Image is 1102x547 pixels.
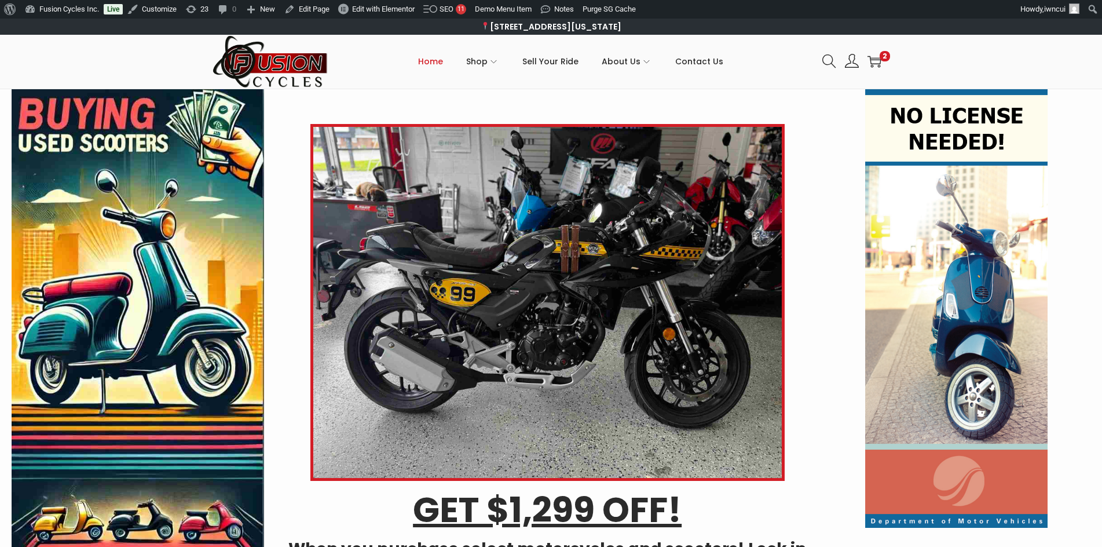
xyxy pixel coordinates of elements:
img: 📍 [481,22,489,30]
a: [STREET_ADDRESS][US_STATE] [481,21,621,32]
img: Woostify retina logo [213,35,328,89]
nav: Primary navigation [328,35,814,87]
span: Sell Your Ride [522,47,579,76]
span: About Us [602,47,640,76]
a: 2 [867,54,881,68]
span: Contact Us [675,47,723,76]
span: iwncui [1044,5,1066,13]
span: Home [418,47,443,76]
span: Edit with Elementor [352,5,415,13]
a: Live [104,4,123,14]
a: Contact Us [675,35,723,87]
a: Home [418,35,443,87]
div: 11 [456,4,466,14]
a: Shop [466,35,499,87]
a: About Us [602,35,652,87]
u: GET $1,299 OFF! [413,486,682,534]
a: Sell Your Ride [522,35,579,87]
span: Shop [466,47,488,76]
